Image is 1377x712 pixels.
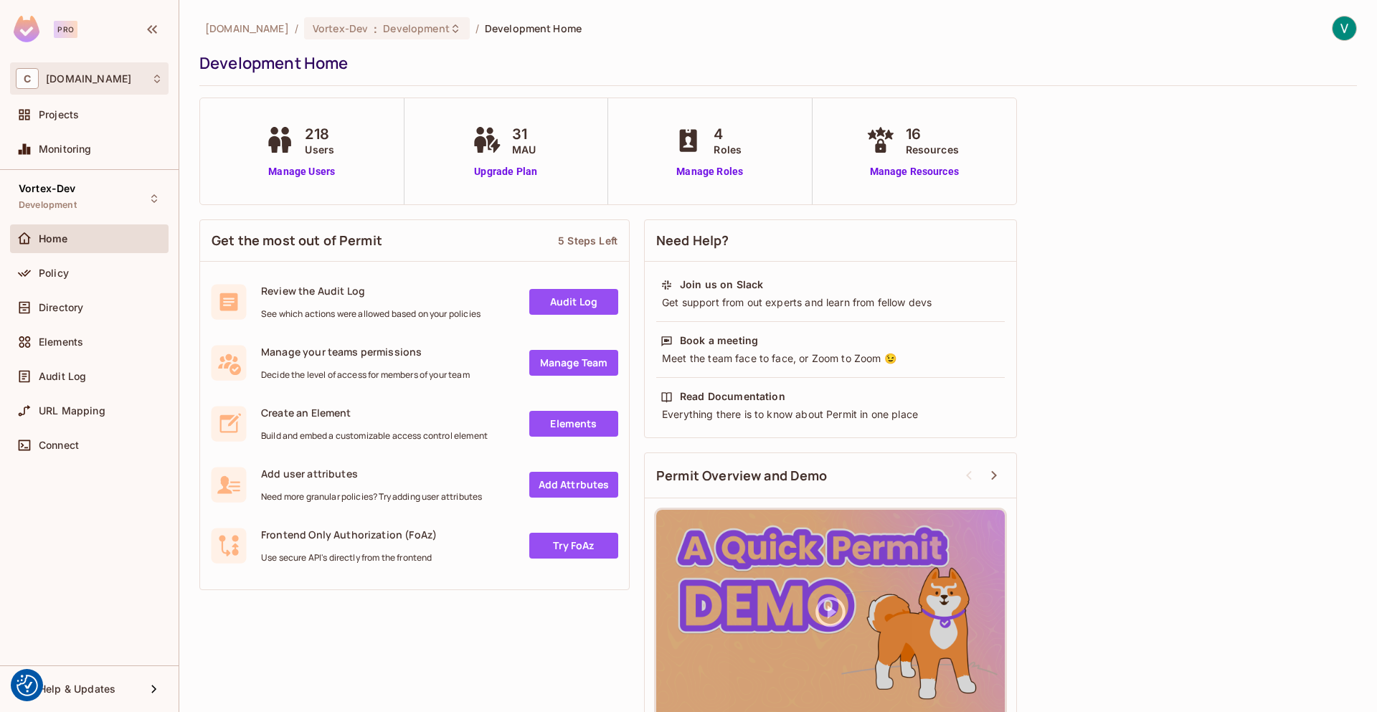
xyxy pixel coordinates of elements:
[261,491,482,503] span: Need more granular policies? Try adding user attributes
[39,267,69,279] span: Policy
[16,68,39,89] span: C
[262,164,341,179] a: Manage Users
[16,675,38,696] button: Consent Preferences
[305,142,334,157] span: Users
[680,277,763,292] div: Join us on Slack
[512,123,536,145] span: 31
[1333,16,1356,40] img: Vasileios Zgantzouris
[313,22,368,35] span: Vortex-Dev
[383,22,449,35] span: Development
[469,164,543,179] a: Upgrade Plan
[261,308,481,320] span: See which actions were allowed based on your policies
[529,289,618,315] a: Audit Log
[714,142,742,157] span: Roles
[261,552,437,564] span: Use secure API's directly from the frontend
[373,23,378,34] span: :
[475,22,479,35] li: /
[39,336,83,348] span: Elements
[261,467,482,480] span: Add user attributes
[529,411,618,437] a: Elements
[39,302,83,313] span: Directory
[39,109,79,120] span: Projects
[261,369,470,381] span: Decide the level of access for members of your team
[512,142,536,157] span: MAU
[39,405,105,417] span: URL Mapping
[863,164,966,179] a: Manage Resources
[661,407,1000,422] div: Everything there is to know about Permit in one place
[485,22,582,35] span: Development Home
[906,142,959,157] span: Resources
[39,143,92,155] span: Monitoring
[529,533,618,559] a: Try FoAz
[661,295,1000,310] div: Get support from out experts and learn from fellow devs
[680,389,785,404] div: Read Documentation
[46,73,131,85] span: Workspace: consoleconnect.com
[19,183,76,194] span: Vortex-Dev
[661,351,1000,366] div: Meet the team face to face, or Zoom to Zoom 😉
[261,345,470,359] span: Manage your teams permissions
[39,440,79,451] span: Connect
[54,21,77,38] div: Pro
[295,22,298,35] li: /
[558,234,617,247] div: 5 Steps Left
[671,164,749,179] a: Manage Roles
[529,472,618,498] a: Add Attrbutes
[39,233,68,245] span: Home
[529,350,618,376] a: Manage Team
[16,675,38,696] img: Revisit consent button
[261,528,437,541] span: Frontend Only Authorization (FoAz)
[261,406,488,419] span: Create an Element
[305,123,334,145] span: 218
[261,284,481,298] span: Review the Audit Log
[212,232,382,250] span: Get the most out of Permit
[261,430,488,442] span: Build and embed a customizable access control element
[680,333,758,348] div: Book a meeting
[656,467,828,485] span: Permit Overview and Demo
[205,22,289,35] span: the active workspace
[39,683,115,695] span: Help & Updates
[714,123,742,145] span: 4
[19,199,77,211] span: Development
[14,16,39,42] img: SReyMgAAAABJRU5ErkJggg==
[656,232,729,250] span: Need Help?
[199,52,1350,74] div: Development Home
[906,123,959,145] span: 16
[39,371,86,382] span: Audit Log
